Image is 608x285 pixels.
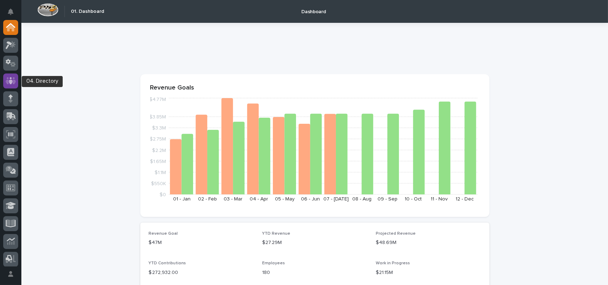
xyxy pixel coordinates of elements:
tspan: $4.77M [149,97,166,102]
span: YTD Contributions [149,261,186,265]
span: Revenue Goal [149,231,178,236]
p: $48.69M [376,239,481,246]
tspan: $1.65M [150,159,166,164]
text: 04 - Apr [249,197,268,202]
tspan: $0 [160,192,166,197]
text: 10 - Oct [405,197,422,202]
tspan: $3.3M [152,126,166,131]
span: Employees [262,261,285,265]
text: 06 - Jun [301,197,319,202]
tspan: $2.75M [150,137,166,142]
text: 12 - Dec [456,197,474,202]
tspan: $2.2M [152,148,166,153]
text: 08 - Aug [352,197,371,202]
text: 02 - Feb [198,197,217,202]
h2: 01. Dashboard [71,9,104,15]
span: YTD Revenue [262,231,290,236]
span: Work in Progress [376,261,410,265]
img: Workspace Logo [37,3,58,16]
div: Notifications [9,9,18,20]
p: 180 [262,269,367,276]
span: Projected Revenue [376,231,416,236]
tspan: $1.1M [155,170,166,175]
p: $ 272,932.00 [149,269,254,276]
text: 03 - Mar [224,197,243,202]
p: Revenue Goals [150,84,479,92]
button: Notifications [3,4,18,19]
p: $21.15M [376,269,481,276]
p: $27.29M [262,239,367,246]
text: 07 - [DATE] [323,197,349,202]
tspan: $3.85M [149,114,166,119]
text: 01 - Jan [173,197,190,202]
text: 05 - May [275,197,294,202]
text: 09 - Sep [378,197,397,202]
p: $47M [149,239,254,246]
tspan: $550K [151,181,166,186]
text: 11 - Nov [430,197,447,202]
